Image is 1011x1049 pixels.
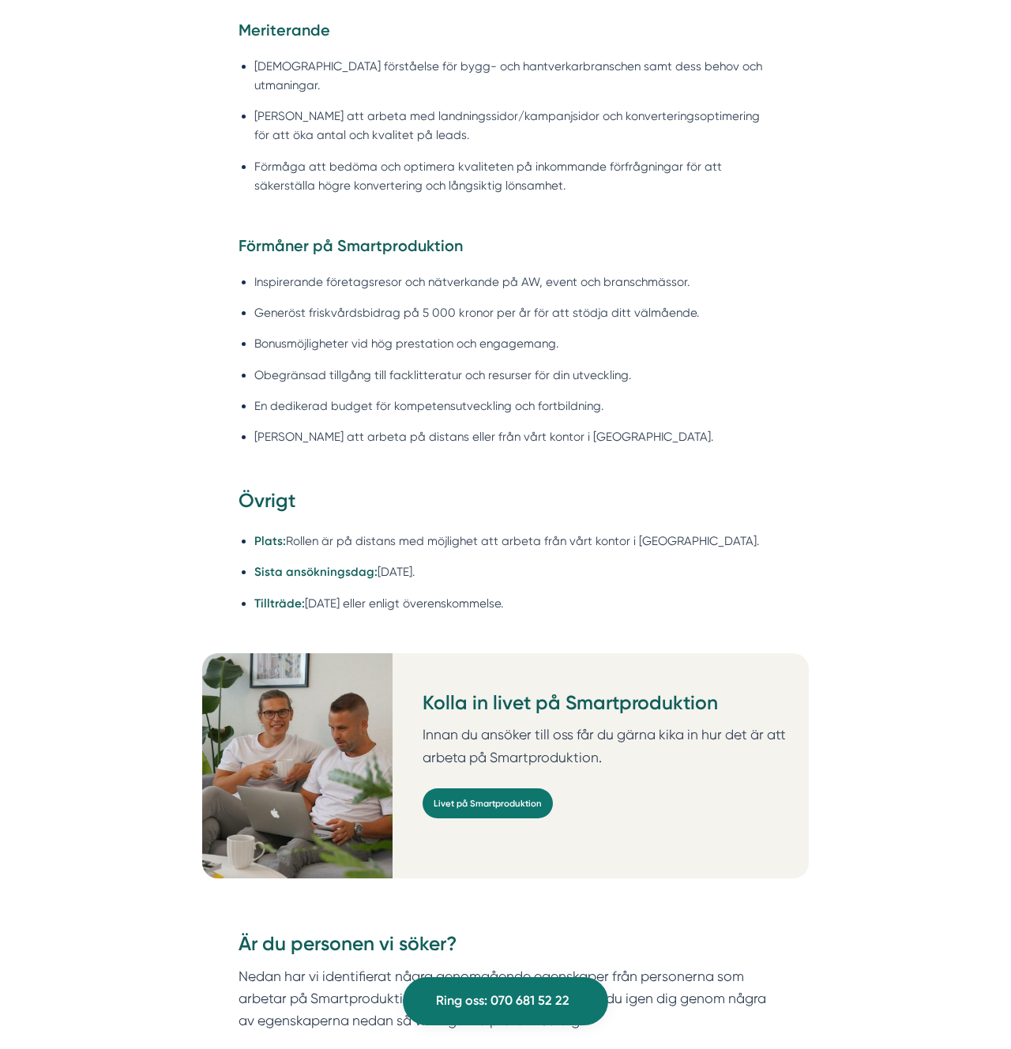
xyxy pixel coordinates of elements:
li: [DEMOGRAPHIC_DATA] förståelse för bygg- och hantverkarbranschen samt dess behov och utmaningar. [254,57,773,95]
li: Bonusmöjligheter vid hög prestation och engagemang. [254,334,773,353]
h3: Är du personen vi söker? [239,931,773,965]
a: Livet på Smartproduktion [423,788,553,818]
li: [DATE]. [254,562,773,581]
strong: Sista ansökningsdag: [254,565,378,579]
li: [DATE] eller enligt överenskommelse. [254,594,773,613]
li: Obegränsad tillgång till facklitteratur och resurser för din utveckling. [254,366,773,385]
p: Innan du ansöker till oss får du gärna kika in hur det är att arbeta på Smartproduktion. [423,724,797,768]
li: Förmåga att bedöma och optimera kvaliteten på inkommande förfrågningar för att säkerställa högre ... [254,157,773,195]
h3: Övrigt [239,487,773,522]
span: Ring oss: 070 681 52 22 [436,991,569,1011]
strong: Plats: [254,534,286,548]
a: Ring oss: 070 681 52 22 [403,977,608,1025]
li: Inspirerande företagsresor och nätverkande på AW, event och branschmässor. [254,273,773,291]
h3: Kolla in livet på Smartproduktion [423,690,797,724]
li: En dedikerad budget för kompetensutveckling och fortbildning. [254,397,773,415]
li: Rollen är på distans med möjlighet att arbeta från vårt kontor i [GEOGRAPHIC_DATA]. [254,532,773,551]
strong: Tillträde: [254,596,305,611]
strong: Meriterande [239,21,330,39]
li: [PERSON_NAME] att arbeta på distans eller från vårt kontor i [GEOGRAPHIC_DATA]. [254,427,773,446]
li: [PERSON_NAME] att arbeta med landningssidor/kampanjsidor och konverteringsoptimering för att öka ... [254,107,773,145]
img: Personal på Smartproduktion [202,653,393,878]
li: Generöst friskvårdsbidrag på 5 000 kronor per år för att stödja ditt välmående. [254,303,773,322]
strong: Förmåner på Smartproduktion [239,236,463,255]
p: Nedan har vi identifierat några genomgående egenskaper från personerna som arbetar på Smartproduk... [239,965,773,1032]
